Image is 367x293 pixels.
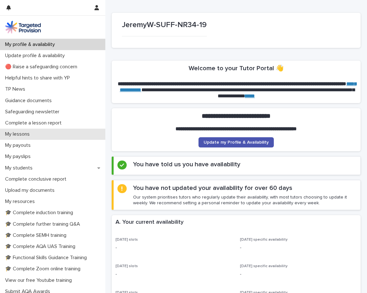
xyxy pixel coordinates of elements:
p: - [116,271,232,278]
p: Upload my documents [3,187,60,193]
p: 🔴 Raise a safeguarding concern [3,64,82,70]
img: M5nRWzHhSzIhMunXDL62 [5,21,41,34]
p: Our system prioritises tutors who regularly update their availability, with most tutors choosing ... [133,194,356,206]
p: My lessons [3,131,35,137]
p: 🎓 Functional Skills Guidance Training [3,255,92,261]
span: [DATE] slots [116,238,138,242]
p: - [240,244,357,251]
span: [DATE] specific availability [240,238,288,242]
p: TP News [3,86,30,92]
h2: You have told us you have availability [133,161,240,168]
span: Update my Profile & Availability [204,140,269,145]
h2: A. Your current availability [116,219,183,226]
p: 🎓 Complete Zoom online training [3,266,86,272]
p: Helpful hints to share with YP [3,75,75,81]
p: Guidance documents [3,98,57,104]
p: My payouts [3,142,36,148]
p: Complete conclusive report [3,176,71,182]
span: [DATE] slots [116,264,138,268]
h2: You have not updated your availability for over 60 days [133,184,292,192]
p: 🎓 Complete further training Q&A [3,221,85,227]
p: My resources [3,199,40,205]
p: My profile & availability [3,41,60,48]
p: 🎓 Complete AQA UAS Training [3,244,80,250]
p: - [116,244,232,251]
p: My students [3,165,38,171]
h2: Welcome to your Tutor Portal 👋 [189,64,284,72]
p: JeremyW-SUFF-NR34-19 [122,20,207,30]
p: View our free Youtube training [3,277,77,283]
a: Update my Profile & Availability [198,137,274,147]
p: - [240,271,357,278]
p: Update profile & availability [3,53,70,59]
p: My payslips [3,154,36,160]
span: [DATE] specific availability [240,264,288,268]
p: 🎓 Complete SEMH training [3,232,71,238]
p: Complete a lesson report [3,120,67,126]
p: 🎓 Complete induction training [3,210,78,216]
p: Safeguarding newsletter [3,109,64,115]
